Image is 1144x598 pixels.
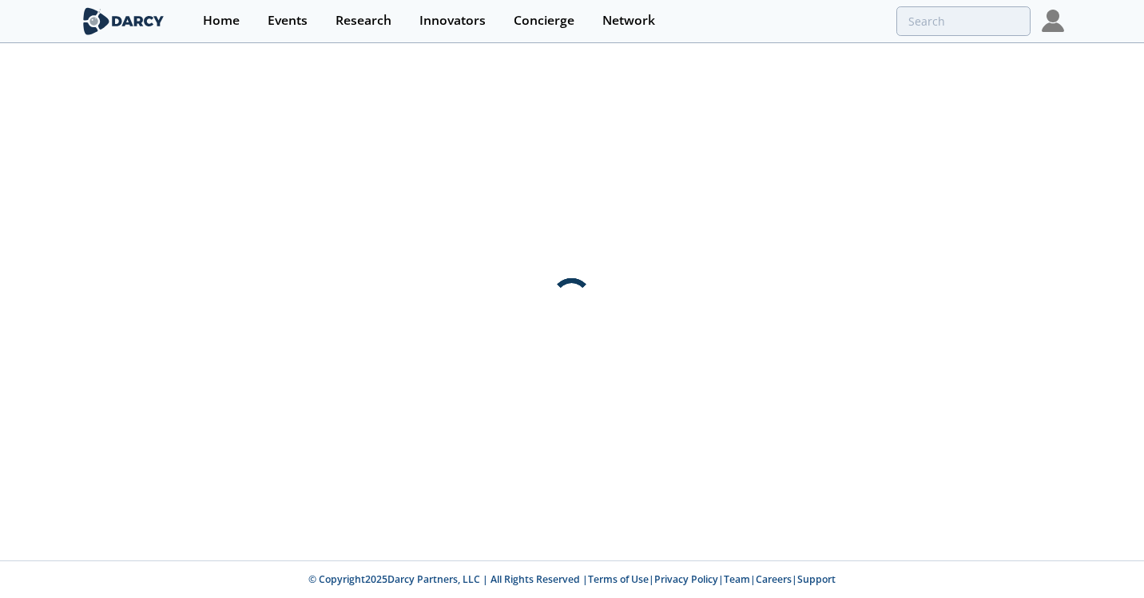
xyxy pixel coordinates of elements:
[203,14,240,27] div: Home
[80,7,167,35] img: logo-wide.svg
[654,572,718,586] a: Privacy Policy
[268,14,308,27] div: Events
[1042,10,1064,32] img: Profile
[724,572,750,586] a: Team
[797,572,836,586] a: Support
[756,572,792,586] a: Careers
[83,572,1061,587] p: © Copyright 2025 Darcy Partners, LLC | All Rights Reserved | | | | |
[419,14,486,27] div: Innovators
[588,572,649,586] a: Terms of Use
[514,14,574,27] div: Concierge
[602,14,655,27] div: Network
[336,14,391,27] div: Research
[896,6,1031,36] input: Advanced Search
